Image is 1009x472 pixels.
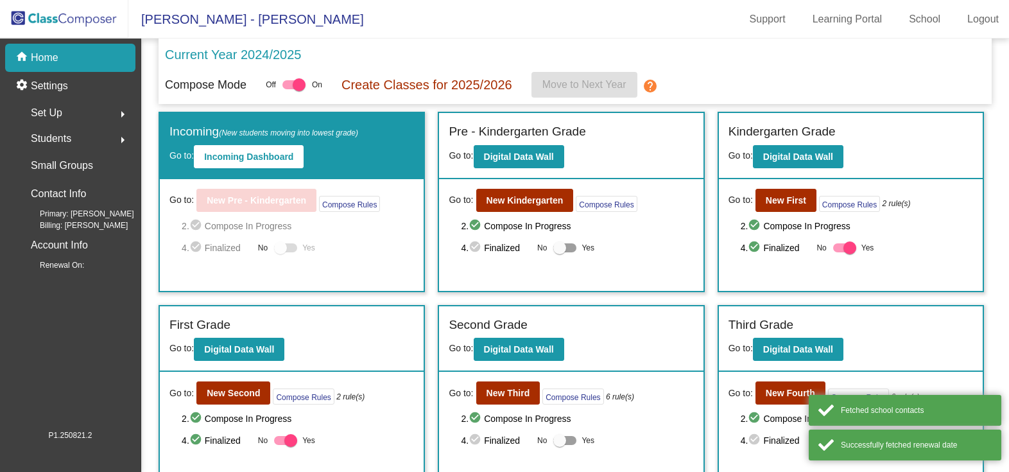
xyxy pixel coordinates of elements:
[302,240,315,256] span: Yes
[194,145,304,168] button: Incoming Dashboard
[766,388,815,398] b: New Fourth
[165,76,246,94] p: Compose Mode
[469,218,484,234] mat-icon: check_circle
[169,150,194,161] span: Go to:
[763,152,833,162] b: Digital Data Wall
[273,389,334,405] button: Compose Rules
[258,242,268,254] span: No
[819,196,880,212] button: Compose Rules
[15,78,31,94] mat-icon: settings
[741,218,973,234] span: 2. Compose In Progress
[449,316,528,335] label: Second Grade
[204,344,274,354] b: Digital Data Wall
[31,104,62,122] span: Set Up
[841,405,992,416] div: Fetched school contacts
[169,123,358,141] label: Incoming
[31,50,58,66] p: Home
[19,220,128,231] span: Billing: [PERSON_NAME]
[537,435,547,446] span: No
[449,123,585,141] label: Pre - Kindergarten Grade
[449,150,473,161] span: Go to:
[802,9,893,30] a: Learning Portal
[729,193,753,207] span: Go to:
[729,150,753,161] span: Go to:
[748,218,763,234] mat-icon: check_circle
[31,78,68,94] p: Settings
[302,433,315,448] span: Yes
[763,344,833,354] b: Digital Data Wall
[861,240,874,256] span: Yes
[182,411,414,426] span: 2. Compose In Progress
[474,145,564,168] button: Digital Data Wall
[537,242,547,254] span: No
[169,193,194,207] span: Go to:
[449,343,473,353] span: Go to:
[115,107,130,122] mat-icon: arrow_right
[766,195,806,205] b: New First
[883,198,911,209] i: 2 rule(s)
[219,128,358,137] span: (New students moving into lowest grade)
[194,338,284,361] button: Digital Data Wall
[258,435,268,446] span: No
[474,338,564,361] button: Digital Data Wall
[15,50,31,66] mat-icon: home
[729,316,793,335] label: Third Grade
[582,433,594,448] span: Yes
[207,195,306,205] b: New Pre - Kindergarten
[899,9,951,30] a: School
[484,152,554,162] b: Digital Data Wall
[469,411,484,426] mat-icon: check_circle
[31,185,86,203] p: Contact Info
[469,433,484,448] mat-icon: check_circle
[182,218,414,234] span: 2. Compose In Progress
[816,242,826,254] span: No
[449,193,473,207] span: Go to:
[582,240,594,256] span: Yes
[753,145,843,168] button: Digital Data Wall
[19,259,84,271] span: Renewal On:
[31,130,71,148] span: Students
[755,381,825,405] button: New Fourth
[461,433,531,448] span: 4. Finalized
[19,208,134,220] span: Primary: [PERSON_NAME]
[729,343,753,353] span: Go to:
[31,236,88,254] p: Account Info
[461,218,693,234] span: 2. Compose In Progress
[542,389,603,405] button: Compose Rules
[748,433,763,448] mat-icon: check_circle
[189,240,205,256] mat-icon: check_circle
[196,381,270,405] button: New Second
[531,72,637,98] button: Move to Next Year
[266,79,276,91] span: Off
[484,344,554,354] b: Digital Data Wall
[204,152,293,162] b: Incoming Dashboard
[606,391,634,403] i: 6 rule(s)
[741,411,973,426] span: 2. Compose In Progress
[741,240,811,256] span: 4. Finalized
[336,391,365,403] i: 2 rule(s)
[449,387,473,400] span: Go to:
[487,388,530,398] b: New Third
[487,195,564,205] b: New Kindergarten
[469,240,484,256] mat-icon: check_circle
[169,316,230,335] label: First Grade
[739,9,796,30] a: Support
[748,240,763,256] mat-icon: check_circle
[461,240,531,256] span: 4. Finalized
[182,240,252,256] span: 4. Finalized
[189,218,205,234] mat-icon: check_circle
[892,391,920,403] i: 6 rule(s)
[828,389,889,405] button: Compose Rules
[169,343,194,353] span: Go to:
[189,433,205,448] mat-icon: check_circle
[207,388,260,398] b: New Second
[341,75,512,94] p: Create Classes for 2025/2026
[128,9,364,30] span: [PERSON_NAME] - [PERSON_NAME]
[476,189,574,212] button: New Kindergarten
[165,45,301,64] p: Current Year 2024/2025
[196,189,316,212] button: New Pre - Kindergarten
[755,189,816,212] button: New First
[31,157,93,175] p: Small Groups
[312,79,322,91] span: On
[115,132,130,148] mat-icon: arrow_right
